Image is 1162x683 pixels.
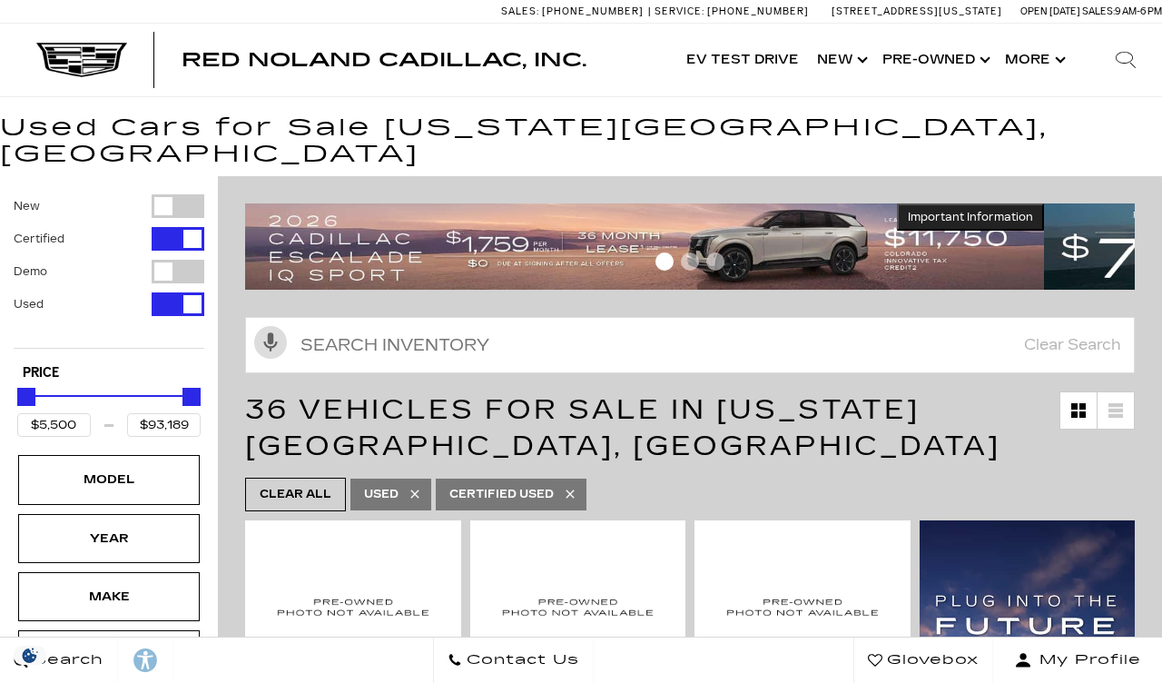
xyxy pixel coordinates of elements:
span: Go to slide 1 [655,252,674,271]
a: Contact Us [433,638,594,683]
button: Important Information [897,203,1044,231]
input: Maximum [127,413,201,437]
a: Service: [PHONE_NUMBER] [648,6,813,16]
span: Go to slide 3 [706,252,724,271]
span: [PHONE_NUMBER] [707,5,809,17]
div: Price [17,381,201,437]
label: New [14,197,40,215]
span: Open [DATE] [1020,5,1080,17]
span: [PHONE_NUMBER] [542,5,644,17]
div: ModelModel [18,455,200,504]
section: Click to Open Cookie Consent Modal [9,646,51,665]
div: YearYear [18,514,200,563]
div: Minimum Price [17,388,35,406]
label: Demo [14,262,47,281]
span: Clear All [260,483,331,506]
a: Glovebox [853,638,993,683]
div: Make [64,587,154,607]
span: Search [28,648,103,673]
span: Sales: [501,5,539,17]
div: Maximum Price [182,388,201,406]
div: MileageMileage [18,630,200,679]
a: Pre-Owned [873,24,996,96]
label: Used [14,295,44,313]
img: 2020 Cadillac XT4 Premium Luxury [708,534,897,679]
svg: Click to toggle on voice search [254,326,287,359]
a: Red Noland Cadillac, Inc. [182,51,586,69]
img: Cadillac Dark Logo with Cadillac White Text [36,43,127,77]
img: Opt-Out Icon [9,646,51,665]
span: 36 Vehicles for Sale in [US_STATE][GEOGRAPHIC_DATA], [GEOGRAPHIC_DATA] [245,393,1000,462]
div: Year [64,529,154,549]
span: Important Information [908,210,1033,224]
div: MakeMake [18,572,200,621]
span: My Profile [1032,648,1141,673]
span: Service: [655,5,704,17]
input: Search Inventory [245,317,1135,373]
a: New [808,24,873,96]
div: Model [64,470,154,490]
span: Sales: [1082,5,1115,17]
a: EV Test Drive [677,24,808,96]
label: Certified [14,230,64,248]
button: More [996,24,1071,96]
input: Minimum [17,413,91,437]
div: Filter by Vehicle Type [14,194,204,348]
span: Glovebox [882,648,979,673]
img: 2014 Cadillac XTS PREM [259,534,448,679]
button: Open user profile menu [993,638,1162,683]
span: Go to slide 2 [681,252,699,271]
a: [STREET_ADDRESS][US_STATE] [832,5,1002,17]
a: Sales: [PHONE_NUMBER] [501,6,648,16]
span: Contact Us [462,648,579,673]
span: 9 AM-6 PM [1115,5,1162,17]
span: Used [364,483,399,506]
span: Certified Used [449,483,554,506]
h5: Price [23,365,195,381]
span: Red Noland Cadillac, Inc. [182,49,586,71]
img: 2011 Cadillac DTS Platinum Collection [484,534,673,679]
img: 2509-September-FOM-Escalade-IQ-Lease9 [245,203,1044,289]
